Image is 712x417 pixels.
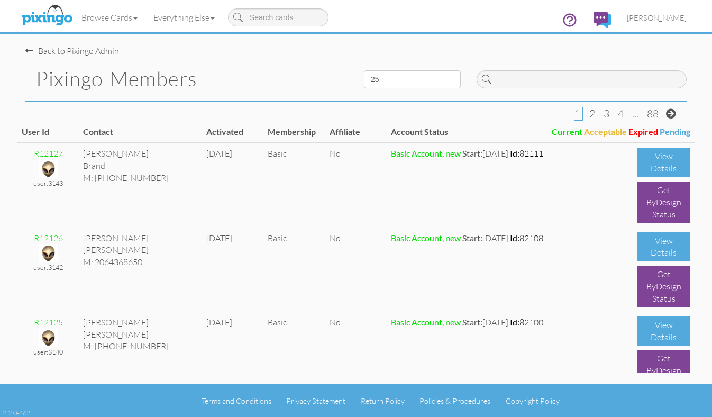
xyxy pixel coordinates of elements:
[391,148,461,158] strong: Basic Account, new
[619,4,695,31] a: [PERSON_NAME]
[83,172,198,184] div: M: [PHONE_NUMBER]
[462,233,508,243] span: [DATE]
[462,317,508,328] span: [DATE]
[39,329,58,347] img: alien.png
[39,160,58,178] img: alien.png
[22,126,75,138] div: User Id
[83,160,198,172] div: Brand
[637,350,690,392] div: Get ByDesign Status
[637,232,690,262] div: View Details
[202,143,263,228] td: [DATE]
[25,34,687,57] nav-back: Pixingo Admin
[594,12,611,28] img: comments.svg
[627,13,687,22] span: [PERSON_NAME]
[36,68,348,90] h1: Pixingo Members
[83,126,198,138] div: Contact
[330,233,341,243] span: No
[22,148,75,160] div: R12127
[145,4,223,31] a: Everything Else
[83,256,198,268] div: M: 2064368650
[263,143,325,228] td: Basic
[510,148,519,158] strong: Id:
[202,228,263,312] td: [DATE]
[637,182,690,223] div: Get ByDesign Status
[647,107,659,120] span: 88
[637,148,690,177] div: View Details
[83,316,198,329] div: [PERSON_NAME]
[22,232,75,244] div: R12126
[660,126,690,137] span: Pending
[510,148,543,159] span: 82111
[637,316,690,346] div: View Details
[391,126,448,137] span: Account Status
[202,312,263,396] td: [DATE]
[206,126,259,138] div: Activated
[510,233,519,243] strong: Id:
[330,126,382,138] div: Affiliate
[361,396,405,405] a: Return Policy
[628,126,658,137] span: Expired
[25,45,119,57] div: Back to Pixingo Admin
[510,317,543,328] span: 82100
[19,3,75,29] img: pixingo logo
[584,126,627,137] span: Acceptable
[552,126,582,137] span: Current
[228,8,328,26] input: Search cards
[83,244,198,256] div: [PERSON_NAME]
[22,347,75,357] div: user:3140
[83,232,198,244] div: [PERSON_NAME]
[506,396,560,405] a: Copyright Policy
[263,312,325,396] td: Basic
[462,233,482,243] strong: Start:
[589,107,595,120] span: 2
[22,178,75,188] div: user:3143
[632,107,638,120] span: ...
[263,228,325,312] td: Basic
[83,148,198,160] div: [PERSON_NAME]
[574,107,580,120] span: 1
[419,396,490,405] a: Policies & Procedures
[22,262,75,272] div: user:3142
[330,148,341,159] span: No
[391,317,461,327] strong: Basic Account, new
[462,148,508,159] span: [DATE]
[39,244,58,262] img: alien.png
[510,317,519,327] strong: Id:
[286,396,345,405] a: Privacy Statement
[74,4,145,31] a: Browse Cards
[22,316,75,329] div: R12125
[510,233,543,243] span: 82108
[637,266,690,307] div: Get ByDesign Status
[83,329,198,341] div: [PERSON_NAME]
[604,107,609,120] span: 3
[391,233,461,243] strong: Basic Account, new
[268,126,321,138] div: Membership
[618,107,624,120] span: 4
[202,396,271,405] a: Terms and Conditions
[462,148,482,158] strong: Start:
[462,317,482,327] strong: Start:
[330,317,341,328] span: No
[83,340,198,352] div: M: [PHONE_NUMBER]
